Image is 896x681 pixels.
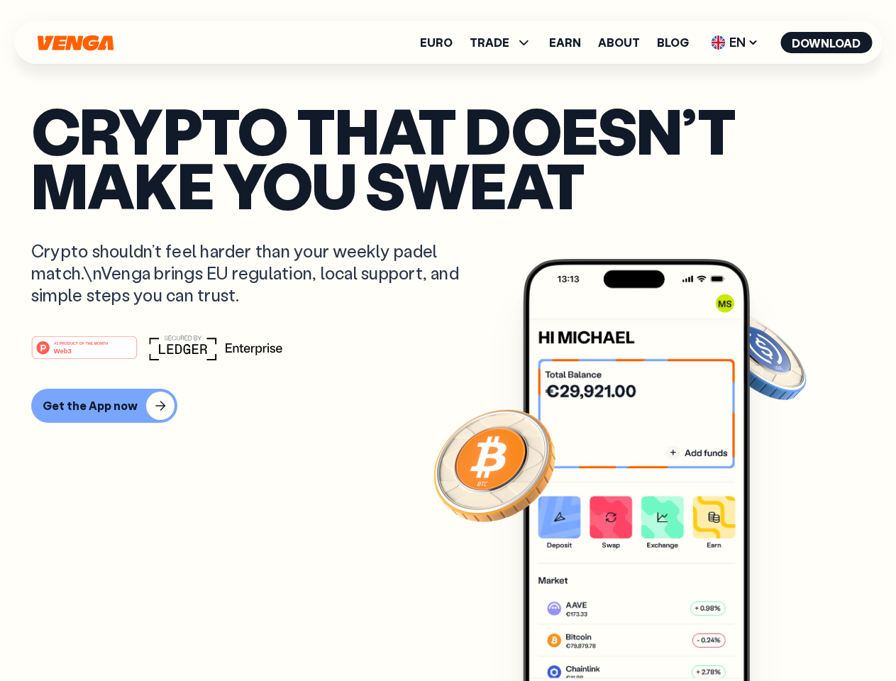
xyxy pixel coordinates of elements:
button: Download [780,32,872,53]
p: Crypto shouldn’t feel harder than your weekly padel match.\nVenga brings EU regulation, local sup... [31,240,480,306]
svg: Home [35,35,115,51]
button: Get the App now [31,389,177,423]
img: Bitcoin [431,401,558,528]
a: Blog [657,37,689,48]
a: Get the App now [31,389,865,423]
a: Euro [420,37,453,48]
a: Earn [549,37,581,48]
img: USDC coin [707,305,809,407]
a: #1 PRODUCT OF THE MONTHWeb3 [31,344,138,362]
span: TRADE [470,34,532,51]
p: Crypto that doesn’t make you sweat [31,103,865,211]
a: About [598,37,640,48]
span: TRADE [470,37,509,48]
tspan: Web3 [54,346,72,354]
span: EN [706,31,763,54]
div: Get the App now [43,399,138,413]
tspan: #1 PRODUCT OF THE MONTH [54,340,108,345]
img: flag-uk [711,35,725,50]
